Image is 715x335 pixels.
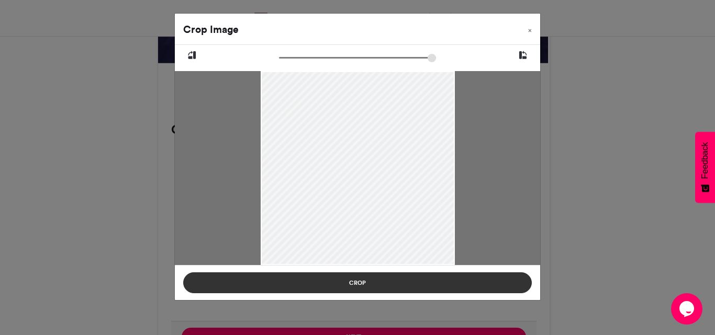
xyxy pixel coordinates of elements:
button: Feedback - Show survey [695,132,715,203]
span: × [528,27,532,33]
iframe: chat widget [671,293,705,325]
h4: Crop Image [183,22,239,37]
span: Feedback [700,142,710,179]
button: Close [520,14,540,43]
button: Crop [183,272,532,293]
